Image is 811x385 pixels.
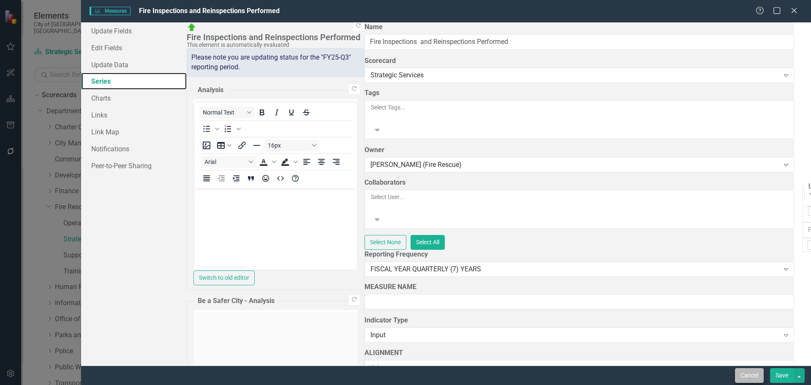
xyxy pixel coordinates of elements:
[370,71,779,80] div: Strategic Services
[193,85,228,95] legend: Analysis
[187,33,360,42] div: Fire Inspections and Reinspections Performed
[284,106,299,118] button: Underline
[81,56,187,73] a: Update Data
[237,366,315,379] button: Click to activate HTML editor
[139,7,280,15] span: Fire Inspections and Reinspections Performed
[770,368,794,383] button: Save
[187,48,365,77] div: Please note you are updating status for the "FY25-Q3" reporting period.
[365,250,794,259] label: Reporting Frequency
[365,145,794,155] label: Owner
[81,157,187,174] a: Peer-to-Peer Sharing
[411,235,445,250] button: Select All
[81,140,187,157] a: Notifications
[371,103,788,112] div: Select Tags...
[203,109,244,116] span: Normal Text
[81,73,187,90] a: Series
[221,123,242,135] div: Numbered list
[199,123,220,135] div: Bullet list
[288,172,302,184] button: Help
[365,282,794,292] label: MEASURE NAME
[81,22,187,39] a: Update Fields
[201,156,256,168] button: Font Arial
[365,88,794,98] label: Tags
[199,139,214,151] button: Insert image
[365,56,794,66] label: Scorecard
[235,139,249,151] button: Insert/edit link
[735,368,764,383] button: Cancel
[214,139,234,151] button: Table
[259,172,273,184] button: Emojis
[250,139,264,151] button: Horizontal line
[370,160,779,170] div: [PERSON_NAME] (Fire Rescue)
[194,188,357,270] iframe: Rich Text Area
[371,193,788,201] div: Select User...
[199,172,214,184] button: Justify
[264,139,319,151] button: Font size 16px
[269,106,284,118] button: Italic
[214,172,229,184] button: Decrease indent
[329,156,343,168] button: Align right
[273,172,288,184] button: HTML Editor
[314,156,329,168] button: Align center
[255,106,269,118] button: Bold
[187,22,197,33] img: Proceeding as Planned
[229,172,243,184] button: Increase indent
[365,348,794,358] label: ALIGNMENT
[81,39,187,56] a: Edit Fields
[370,264,779,274] div: FISCAL YEAR QUARTERLY (7) YEARS
[268,142,309,149] span: 16px
[256,156,278,168] div: Text color Black
[365,235,406,250] button: Select None
[365,178,794,188] label: Collaborators
[299,156,314,168] button: Align left
[90,7,131,15] span: Measures
[199,106,254,118] button: Block Normal Text
[204,158,246,165] span: Arial
[81,106,187,123] a: Links
[371,363,788,371] div: Select...
[299,106,313,118] button: Strikethrough
[278,156,299,168] div: Background color Black
[365,22,794,32] label: Name
[244,172,258,184] button: Blockquote
[81,123,187,140] a: Link Map
[81,90,187,106] a: Charts
[370,330,779,340] div: Input
[193,270,255,285] button: Switch to old editor
[193,296,279,306] legend: Be a Safer City - Analysis
[187,42,360,48] div: This element is automatically evaluated
[365,34,794,50] input: Measures Name
[365,316,794,325] label: Indicator Type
